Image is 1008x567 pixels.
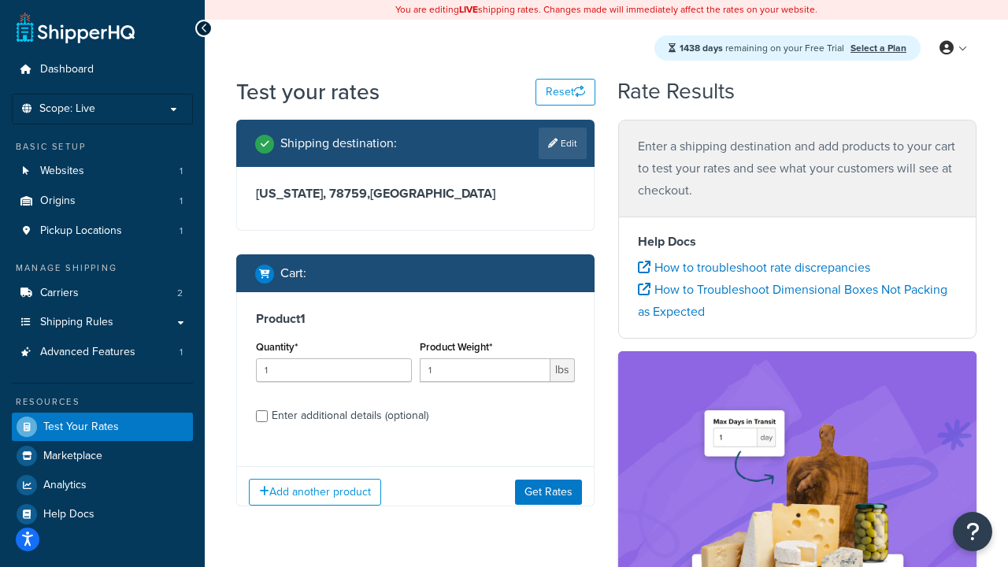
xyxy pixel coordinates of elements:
div: Basic Setup [12,140,193,154]
button: Get Rates [515,480,582,505]
a: How to troubleshoot rate discrepancies [638,258,870,276]
span: Test Your Rates [43,421,119,434]
a: Shipping Rules [12,308,193,337]
button: Open Resource Center [953,512,992,551]
span: Analytics [43,479,87,492]
span: Scope: Live [39,102,95,116]
span: Dashboard [40,63,94,76]
a: Marketplace [12,442,193,470]
a: Select a Plan [850,41,906,55]
h2: Rate Results [617,80,735,104]
strong: 1438 days [680,41,723,55]
a: Origins1 [12,187,193,216]
a: Help Docs [12,500,193,528]
a: Edit [539,128,587,159]
h2: Cart : [280,266,306,280]
a: Carriers2 [12,279,193,308]
p: Enter a shipping destination and add products to your cart to test your rates and see what your c... [638,135,957,202]
span: Pickup Locations [40,224,122,238]
span: remaining on your Free Trial [680,41,847,55]
a: Websites1 [12,157,193,186]
button: Add another product [249,479,381,506]
span: 2 [177,287,183,300]
span: 1 [180,224,183,238]
b: LIVE [459,2,478,17]
span: Help Docs [43,508,94,521]
h4: Help Docs [638,232,957,251]
span: Origins [40,195,76,208]
span: Advanced Features [40,346,135,359]
h3: Product 1 [256,311,575,327]
span: 1 [180,195,183,208]
span: Shipping Rules [40,316,113,329]
span: Marketplace [43,450,102,463]
li: Carriers [12,279,193,308]
label: Quantity* [256,341,298,353]
label: Product Weight* [420,341,492,353]
a: Test Your Rates [12,413,193,441]
a: Dashboard [12,55,193,84]
button: Reset [535,79,595,106]
input: 0 [256,358,412,382]
span: 1 [180,165,183,178]
li: Origins [12,187,193,216]
h1: Test your rates [236,76,380,107]
span: Carriers [40,287,79,300]
span: Websites [40,165,84,178]
li: Advanced Features [12,338,193,367]
span: lbs [550,358,575,382]
input: 0.00 [420,358,551,382]
li: Pickup Locations [12,217,193,246]
a: Analytics [12,471,193,499]
div: Manage Shipping [12,261,193,275]
div: Enter additional details (optional) [272,405,428,427]
div: Resources [12,395,193,409]
input: Enter additional details (optional) [256,410,268,422]
a: Pickup Locations1 [12,217,193,246]
h3: [US_STATE], 78759 , [GEOGRAPHIC_DATA] [256,186,575,202]
h2: Shipping destination : [280,136,397,150]
span: 1 [180,346,183,359]
a: Advanced Features1 [12,338,193,367]
li: Websites [12,157,193,186]
a: How to Troubleshoot Dimensional Boxes Not Packing as Expected [638,280,947,321]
